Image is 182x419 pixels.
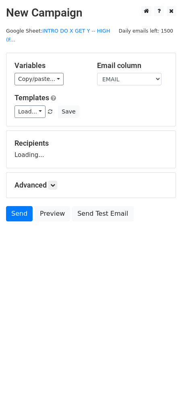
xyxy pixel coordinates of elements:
[6,28,110,43] small: Google Sheet:
[116,28,176,34] a: Daily emails left: 1500
[6,6,176,20] h2: New Campaign
[58,105,79,118] button: Save
[6,28,110,43] a: INTRO DO X GET Y -- HIGH (F...
[72,206,133,221] a: Send Test Email
[35,206,70,221] a: Preview
[14,181,168,190] h5: Advanced
[14,139,168,148] h5: Recipients
[14,73,64,85] a: Copy/paste...
[14,105,45,118] a: Load...
[14,61,85,70] h5: Variables
[97,61,168,70] h5: Email column
[14,139,168,160] div: Loading...
[6,206,33,221] a: Send
[116,27,176,35] span: Daily emails left: 1500
[14,93,49,102] a: Templates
